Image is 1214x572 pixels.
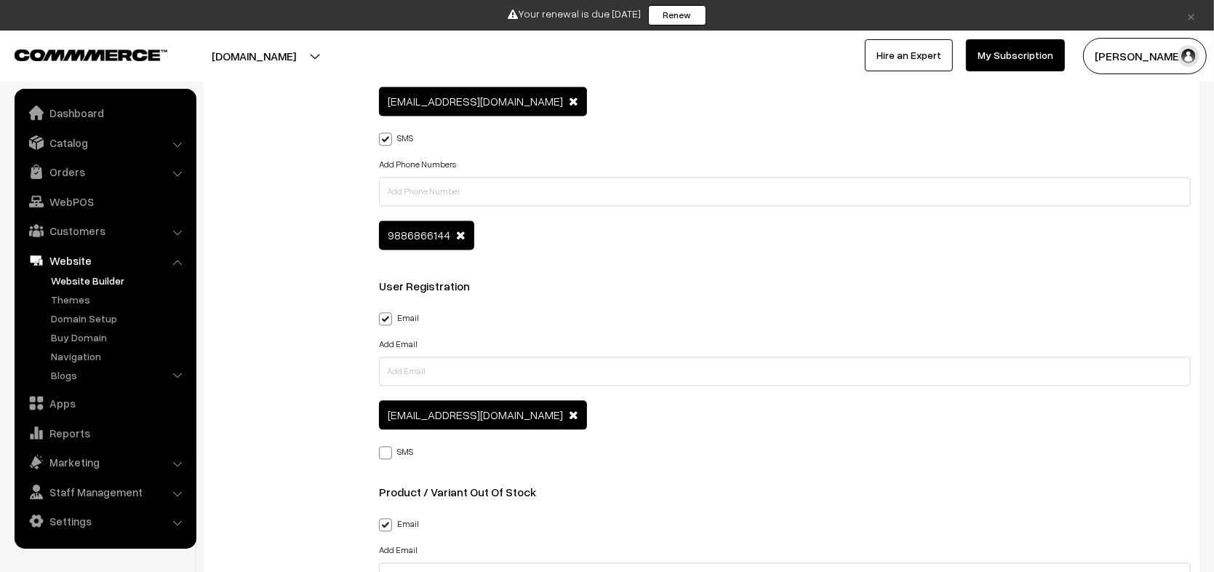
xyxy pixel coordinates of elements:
a: Reports [18,420,191,446]
a: Hire an Expert [865,39,953,71]
a: My Subscription [966,39,1065,71]
div: Your renewal is due [DATE] [5,5,1209,25]
label: SMS [379,130,413,145]
span: [EMAIL_ADDRESS][DOMAIN_NAME] [388,408,563,422]
label: Email [379,515,419,531]
a: Website [18,247,191,274]
a: Staff Management [18,479,191,505]
input: Add Email [379,357,1191,386]
a: Settings [18,508,191,534]
label: Add Phone Numbers [379,158,456,171]
a: × [1181,7,1201,24]
a: Themes [47,292,191,307]
a: WebPOS [18,188,191,215]
a: Renew [648,5,706,25]
img: user [1178,45,1199,67]
a: Customers [18,218,191,244]
img: COMMMERCE [15,49,167,60]
a: Website Builder [47,273,191,288]
span: 9886866144 [388,228,450,242]
a: Blogs [47,368,191,383]
input: Add Phone Number [379,177,1191,206]
a: Navigation [47,349,191,364]
span: Product / Variant Out Of Stock [379,485,554,499]
a: Domain Setup [47,311,191,326]
a: Marketing [18,449,191,475]
a: COMMMERCE [15,45,142,63]
label: Add Email [379,338,418,351]
button: [PERSON_NAME] [1083,38,1207,74]
a: Apps [18,390,191,416]
label: SMS [379,443,413,458]
span: User Registration [379,279,487,293]
label: Add Email [379,544,418,557]
a: Catalog [18,130,191,156]
button: [DOMAIN_NAME] [161,38,347,74]
label: Email [379,309,419,325]
span: [EMAIL_ADDRESS][DOMAIN_NAME] [388,94,563,108]
a: Buy Domain [47,330,191,345]
a: Dashboard [18,100,191,126]
a: Orders [18,159,191,185]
